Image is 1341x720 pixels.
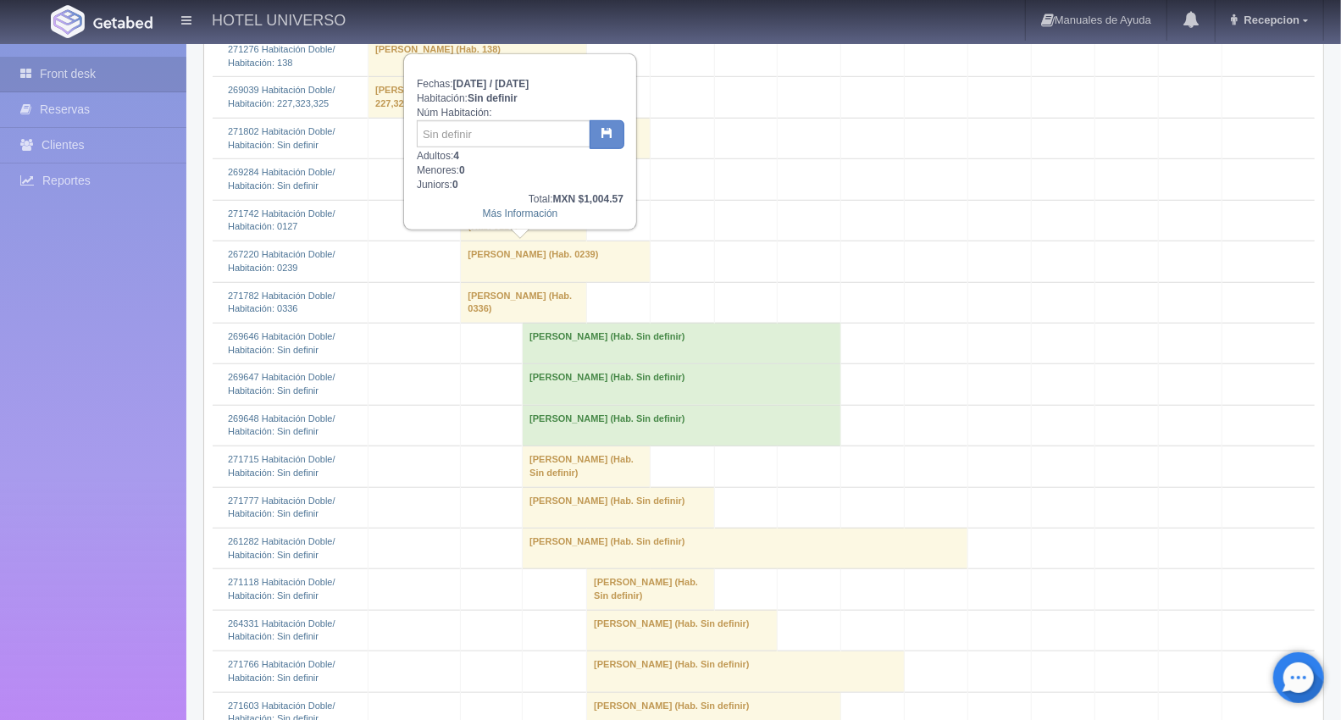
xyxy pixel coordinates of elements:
[523,446,651,487] td: [PERSON_NAME] (Hab. Sin definir)
[459,164,465,176] b: 0
[368,36,587,77] td: [PERSON_NAME] (Hab. 138)
[468,92,518,104] b: Sin definir
[405,55,635,230] div: Fechas: Habitación: Núm Habitación: Adultos: Menores: Juniors:
[587,569,714,610] td: [PERSON_NAME] (Hab. Sin definir)
[228,249,335,273] a: 267220 Habitación Doble/Habitación: 0239
[228,291,335,314] a: 271782 Habitación Doble/Habitación: 0336
[587,610,778,651] td: [PERSON_NAME] (Hab. Sin definir)
[452,179,458,191] b: 0
[461,282,587,323] td: [PERSON_NAME] (Hab. 0336)
[453,78,529,90] b: [DATE] / [DATE]
[228,618,335,642] a: 264331 Habitación Doble/Habitación: Sin definir
[228,454,335,478] a: 271715 Habitación Doble/Habitación: Sin definir
[228,413,335,437] a: 269648 Habitación Doble/Habitación: Sin definir
[483,208,558,219] a: Más Información
[212,8,346,30] h4: HOTEL UNIVERSO
[553,193,623,205] b: MXN $1,004.57
[228,536,335,560] a: 261282 Habitación Doble/Habitación: Sin definir
[523,487,714,528] td: [PERSON_NAME] (Hab. Sin definir)
[228,44,335,68] a: 271276 Habitación Doble/Habitación: 138
[228,331,335,355] a: 269646 Habitación Doble/Habitación: Sin definir
[228,577,335,601] a: 271118 Habitación Doble/Habitación: Sin definir
[417,192,623,207] div: Total:
[228,167,335,191] a: 269284 Habitación Doble/Habitación: Sin definir
[587,651,905,692] td: [PERSON_NAME] (Hab. Sin definir)
[228,208,335,232] a: 271742 Habitación Doble/Habitación: 0127
[228,496,335,519] a: 271777 Habitación Doble/Habitación: Sin definir
[228,85,335,108] a: 269039 Habitación Doble/Habitación: 227,323,325
[51,5,85,38] img: Getabed
[368,77,523,118] td: [PERSON_NAME] (Hab. 227,323,325)
[523,364,841,405] td: [PERSON_NAME] (Hab. Sin definir)
[1240,14,1300,26] span: Recepcion
[228,659,335,683] a: 271766 Habitación Doble/Habitación: Sin definir
[461,241,651,282] td: [PERSON_NAME] (Hab. 0239)
[523,323,841,363] td: [PERSON_NAME] (Hab. Sin definir)
[453,150,459,162] b: 4
[417,120,590,147] input: Sin definir
[228,126,335,150] a: 271802 Habitación Doble/Habitación: Sin definir
[523,405,841,446] td: [PERSON_NAME] (Hab. Sin definir)
[93,16,152,29] img: Getabed
[523,528,967,568] td: [PERSON_NAME] (Hab. Sin definir)
[228,372,335,396] a: 269647 Habitación Doble/Habitación: Sin definir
